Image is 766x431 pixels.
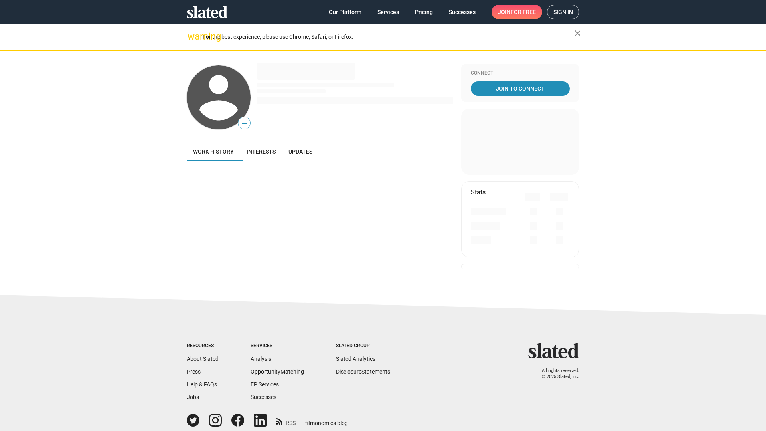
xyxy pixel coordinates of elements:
a: DisclosureStatements [336,368,390,375]
a: Work history [187,142,240,161]
span: Updates [288,148,312,155]
a: Slated Analytics [336,356,375,362]
a: Interests [240,142,282,161]
a: Sign in [547,5,579,19]
p: All rights reserved. © 2025 Slated, Inc. [533,368,579,380]
div: Slated Group [336,343,390,349]
a: Analysis [251,356,271,362]
a: Jobs [187,394,199,400]
a: Pricing [409,5,439,19]
mat-icon: close [573,28,582,38]
a: EP Services [251,381,279,388]
span: Pricing [415,5,433,19]
a: OpportunityMatching [251,368,304,375]
a: Help & FAQs [187,381,217,388]
span: film [305,420,315,426]
a: Successes [251,394,276,400]
span: Join To Connect [472,81,568,96]
span: Our Platform [329,5,361,19]
a: About Slated [187,356,219,362]
a: RSS [276,415,296,427]
a: Services [371,5,405,19]
a: Join To Connect [471,81,570,96]
div: Connect [471,70,570,77]
a: Updates [282,142,319,161]
span: Interests [247,148,276,155]
div: For the best experience, please use Chrome, Safari, or Firefox. [203,32,574,42]
mat-icon: warning [188,32,197,41]
span: Join [498,5,536,19]
a: Joinfor free [492,5,542,19]
a: Successes [442,5,482,19]
a: Press [187,368,201,375]
a: filmonomics blog [305,413,348,427]
span: for free [511,5,536,19]
span: Work history [193,148,234,155]
div: Services [251,343,304,349]
span: Successes [449,5,476,19]
mat-card-title: Stats [471,188,486,196]
span: — [238,118,250,129]
div: Resources [187,343,219,349]
span: Services [377,5,399,19]
span: Sign in [553,5,573,19]
a: Our Platform [322,5,368,19]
